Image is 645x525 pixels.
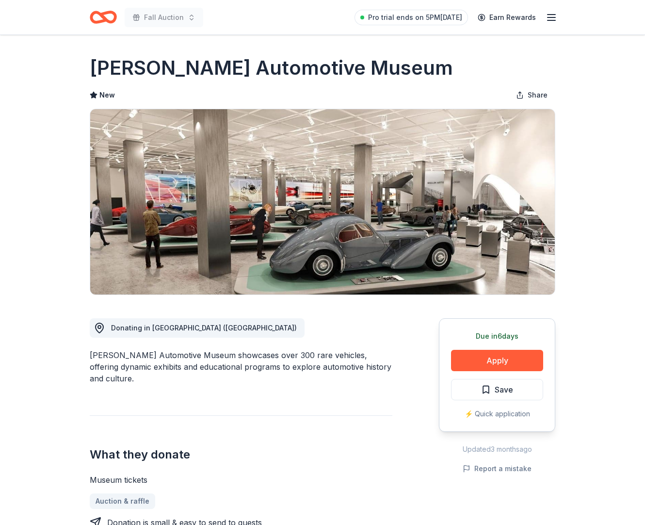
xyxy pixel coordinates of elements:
[90,109,555,295] img: Image for Petersen Automotive Museum
[439,443,555,455] div: Updated 3 months ago
[90,349,392,384] div: [PERSON_NAME] Automotive Museum showcases over 300 rare vehicles, offering dynamic exhibits and e...
[528,89,548,101] span: Share
[125,8,203,27] button: Fall Auction
[451,330,543,342] div: Due in 6 days
[90,6,117,29] a: Home
[451,408,543,420] div: ⚡️ Quick application
[508,85,555,105] button: Share
[90,54,453,82] h1: [PERSON_NAME] Automotive Museum
[451,350,543,371] button: Apply
[90,474,392,486] div: Museum tickets
[355,10,468,25] a: Pro trial ends on 5PM[DATE]
[90,447,392,462] h2: What they donate
[463,463,532,475] button: Report a mistake
[451,379,543,400] button: Save
[368,12,462,23] span: Pro trial ends on 5PM[DATE]
[472,9,542,26] a: Earn Rewards
[495,383,513,396] span: Save
[144,12,184,23] span: Fall Auction
[90,493,155,509] a: Auction & raffle
[99,89,115,101] span: New
[111,324,297,332] span: Donating in [GEOGRAPHIC_DATA] ([GEOGRAPHIC_DATA])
